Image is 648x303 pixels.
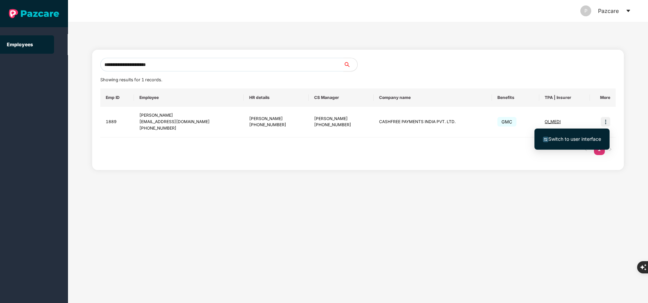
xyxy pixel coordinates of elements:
span: Showing results for 1 records. [100,77,162,82]
div: [PERSON_NAME] [314,116,368,122]
span: P [584,5,587,16]
th: Emp ID [100,88,134,107]
th: HR details [244,88,309,107]
span: Switch to user interface [548,136,601,142]
div: [PHONE_NUMBER] [139,125,238,132]
div: [PERSON_NAME] [249,116,303,122]
div: [EMAIL_ADDRESS][DOMAIN_NAME] [139,119,238,125]
span: caret-down [626,8,631,14]
th: CS Manager [309,88,374,107]
img: svg+xml;base64,PHN2ZyB4bWxucz0iaHR0cDovL3d3dy53My5vcmcvMjAwMC9zdmciIHdpZHRoPSIxNiIgaGVpZ2h0PSIxNi... [543,137,548,142]
li: Next Page [605,144,616,155]
div: [PERSON_NAME] [139,112,238,119]
th: Company name [374,88,492,107]
th: More [590,88,616,107]
span: right [608,147,612,151]
span: OI_MEDI [545,119,561,124]
button: search [343,58,358,71]
th: Employee [134,88,244,107]
span: search [343,62,357,67]
button: right [605,144,616,155]
td: CASHFREE PAYMENTS INDIA PVT. LTD. [374,107,492,137]
th: Benefits [492,88,539,107]
td: 1889 [100,107,134,137]
div: [PHONE_NUMBER] [314,122,368,128]
a: Employees [7,41,33,47]
img: icon [601,117,610,127]
th: TPA | Insurer [539,88,590,107]
div: [PHONE_NUMBER] [249,122,303,128]
span: GMC [497,117,516,127]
